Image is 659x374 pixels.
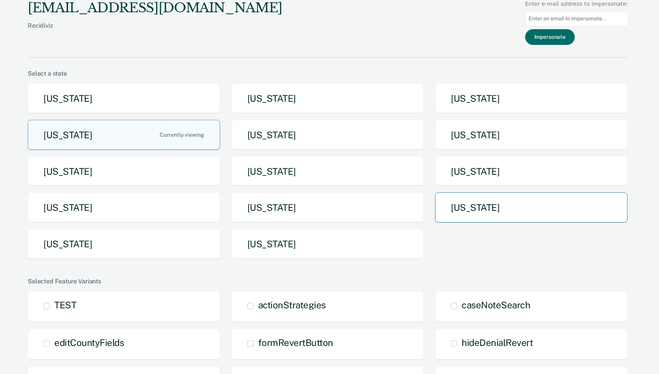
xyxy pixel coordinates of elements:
[435,156,627,187] button: [US_STATE]
[462,337,533,348] span: hideDenialRevert
[435,192,627,223] button: [US_STATE]
[54,337,124,348] span: editCountyFields
[258,300,326,310] span: actionStrategies
[232,83,424,114] button: [US_STATE]
[232,192,424,223] button: [US_STATE]
[462,300,530,310] span: caseNoteSearch
[435,83,627,114] button: [US_STATE]
[54,300,76,310] span: TEST
[28,278,628,285] div: Selected Feature Variants
[525,29,575,45] button: Impersonate
[435,120,627,150] button: [US_STATE]
[28,83,220,114] button: [US_STATE]
[232,156,424,187] button: [US_STATE]
[232,120,424,150] button: [US_STATE]
[258,337,333,348] span: formRevertButton
[28,229,220,259] button: [US_STATE]
[28,22,282,41] div: Recidiviz
[28,70,628,77] div: Select a state
[28,156,220,187] button: [US_STATE]
[28,120,220,150] button: [US_STATE]
[232,229,424,259] button: [US_STATE]
[28,192,220,223] button: [US_STATE]
[525,11,628,26] input: Enter an email to impersonate...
